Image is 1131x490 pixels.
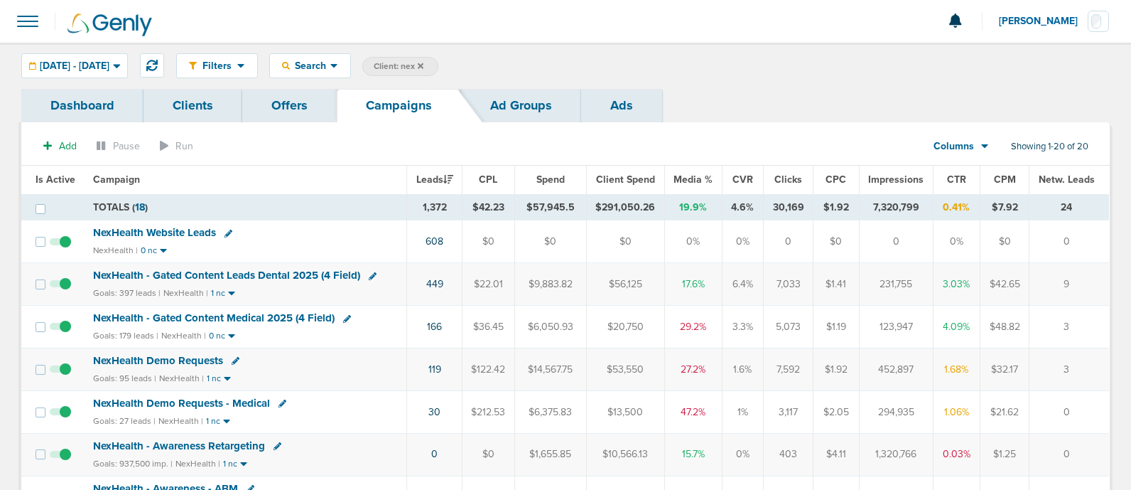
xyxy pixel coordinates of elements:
[664,194,722,220] td: 19.9%
[933,348,980,391] td: 1.68%
[1039,174,1095,186] span: Netw. Leads
[764,433,813,476] td: 403
[462,263,514,306] td: $22.01
[93,416,156,427] small: Goals: 27 leads |
[36,136,85,156] button: Add
[514,194,586,220] td: $57,945.5
[1029,390,1109,433] td: 0
[859,263,933,306] td: 231,755
[774,174,802,186] span: Clicks
[40,61,109,71] span: [DATE] - [DATE]
[67,14,152,36] img: Genly
[722,194,764,220] td: 4.6%
[1011,141,1088,153] span: Showing 1-20 of 20
[933,220,980,263] td: 0%
[461,89,581,122] a: Ad Groups
[722,433,764,476] td: 0%
[664,390,722,433] td: 47.2%
[93,174,140,186] span: Campaign
[416,174,453,186] span: Leads
[207,373,221,384] small: 1 nc
[764,348,813,391] td: 7,592
[813,220,859,263] td: $0
[933,263,980,306] td: 3.03%
[764,306,813,348] td: 5,073
[197,60,237,72] span: Filters
[664,433,722,476] td: 15.7%
[813,433,859,476] td: $4.11
[93,226,216,239] span: NexHealth Website Leads
[980,433,1029,476] td: $1.25
[722,220,764,263] td: 0%
[764,194,813,220] td: 30,169
[933,194,980,220] td: 0.41%
[581,89,662,122] a: Ads
[933,390,980,433] td: 1.06%
[664,306,722,348] td: 29.2%
[514,220,586,263] td: $0
[813,348,859,391] td: $1.92
[141,245,157,256] small: 0 nc
[159,373,204,383] small: NexHealth |
[514,348,586,391] td: $14,567.75
[664,348,722,391] td: 27.2%
[1029,194,1109,220] td: 24
[813,263,859,306] td: $1.41
[290,60,330,72] span: Search
[144,89,242,122] a: Clients
[93,397,270,410] span: NexHealth Demo Requests - Medical
[722,348,764,391] td: 1.6%
[462,306,514,348] td: $36.45
[586,263,664,306] td: $56,125
[1029,433,1109,476] td: 0
[813,390,859,433] td: $2.05
[586,220,664,263] td: $0
[980,220,1029,263] td: $0
[21,89,144,122] a: Dashboard
[1029,220,1109,263] td: 0
[59,140,77,152] span: Add
[161,331,206,341] small: NexHealth |
[596,174,655,186] span: Client Spend
[813,194,859,220] td: $1.92
[933,433,980,476] td: 0.03%
[536,174,565,186] span: Spend
[732,174,753,186] span: CVR
[209,331,225,341] small: 0 nc
[980,348,1029,391] td: $32.17
[859,348,933,391] td: 452,897
[85,194,407,220] td: TOTALS ( )
[980,263,1029,306] td: $42.65
[586,348,664,391] td: $53,550
[93,311,335,324] span: NexHealth - Gated Content Medical 2025 (4 Field)
[586,194,664,220] td: $291,050.26
[426,235,443,247] a: 608
[426,278,443,290] a: 449
[722,390,764,433] td: 1%
[428,406,440,418] a: 30
[947,174,966,186] span: CTR
[175,459,220,469] small: NexHealth |
[673,174,713,186] span: Media %
[242,89,337,122] a: Offers
[859,194,933,220] td: 7,320,799
[1029,348,1109,391] td: 3
[1029,263,1109,306] td: 9
[93,331,158,341] small: Goals: 179 leads |
[407,194,462,220] td: 1,372
[514,263,586,306] td: $9,883.82
[722,263,764,306] td: 6.4%
[462,390,514,433] td: $212.53
[514,433,586,476] td: $1,655.85
[158,416,203,426] small: NexHealth |
[206,416,220,427] small: 1 nc
[93,354,223,367] span: NexHealth Demo Requests
[462,433,514,476] td: $0
[1029,306,1109,348] td: 3
[93,459,173,469] small: Goals: 937,500 imp. |
[93,288,161,299] small: Goals: 397 leads |
[93,245,138,255] small: NexHealth |
[479,174,497,186] span: CPL
[462,348,514,391] td: $122.42
[664,263,722,306] td: 17.6%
